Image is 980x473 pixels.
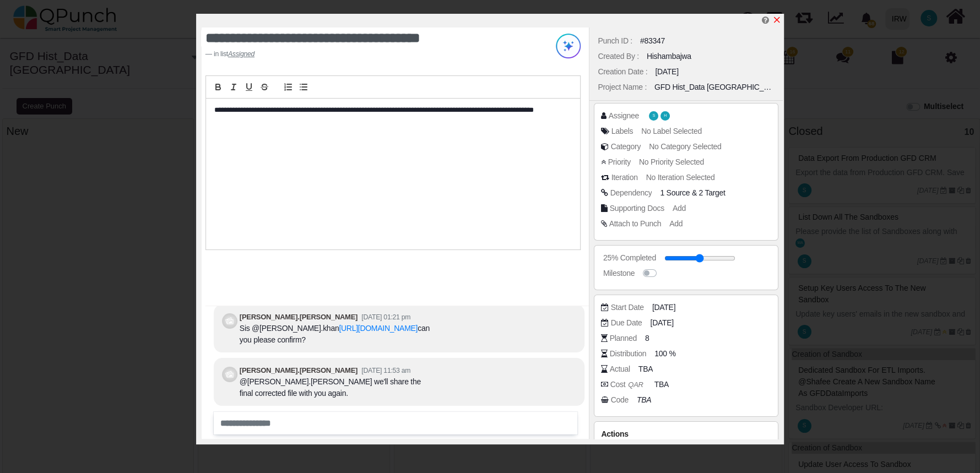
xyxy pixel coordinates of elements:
div: Assignee [609,110,639,122]
div: Labels [611,126,634,137]
span: H [664,114,667,118]
span: No Iteration Selected [646,173,715,182]
div: 25% Completed [603,252,656,264]
span: TBA [638,363,653,375]
span: 100 % [654,348,675,360]
div: Distribution [610,348,647,360]
div: [DATE] [655,66,678,78]
div: Supporting Docs [610,203,664,214]
div: Created By : [598,51,638,62]
div: Project Name : [598,81,647,93]
i: Help [761,16,768,24]
u: Assigned [228,50,255,58]
span: Hishambajwa [660,111,670,121]
div: GFD Hist_Data [GEOGRAPHIC_DATA] [654,81,775,93]
div: Iteration [611,172,638,183]
div: Start Date [611,302,644,313]
span: <div class="badge badge-secondary"> Review before Migration FS</div><div class="badge badge-secon... [699,188,725,197]
i: QAR [625,378,646,392]
div: Attach to Punch [609,218,662,230]
i: TBA [637,395,651,404]
a: [URL][DOMAIN_NAME] [339,324,418,333]
span: 8 [645,333,649,344]
cite: Source Title [228,50,255,58]
span: S [653,114,655,118]
div: #83347 [640,35,665,47]
span: [DATE] [652,302,675,313]
div: Code [611,394,629,406]
div: Sis @[PERSON_NAME].khan can you please confirm? [240,323,432,346]
b: [PERSON_NAME].[PERSON_NAME] [240,313,358,321]
small: [DATE] 11:53 am [361,367,410,374]
div: Cost [610,379,646,390]
span: Actions [601,429,628,438]
b: [PERSON_NAME].[PERSON_NAME] [240,366,358,374]
svg: x [772,15,781,24]
div: Hishambajwa [647,51,691,62]
a: x [772,15,781,25]
span: TBA [654,379,669,390]
span: Add [673,204,686,213]
small: [DATE] 01:21 pm [361,313,410,321]
span: No Priority Selected [639,157,704,166]
div: Punch ID : [598,35,632,47]
div: Milestone [603,268,635,279]
span: & [660,187,725,199]
span: Saleha.khan [649,111,658,121]
div: Category [611,141,641,153]
div: Planned [610,333,637,344]
span: <div class="badge badge-secondary"> Data validation post sandbox import FS</div> [660,188,690,197]
div: @[PERSON_NAME].[PERSON_NAME] we'll share the final corrected file with you again. [240,376,432,399]
div: Dependency [610,187,652,199]
span: No Label Selected [641,127,702,135]
img: Try writing with AI [556,34,581,58]
footer: in list [205,49,516,59]
div: Actual [610,363,630,375]
div: Creation Date : [598,66,647,78]
div: Priority [608,156,631,168]
span: No Category Selected [649,142,721,151]
div: Due Date [611,317,642,329]
span: Add [669,219,683,228]
span: [DATE] [651,317,674,329]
